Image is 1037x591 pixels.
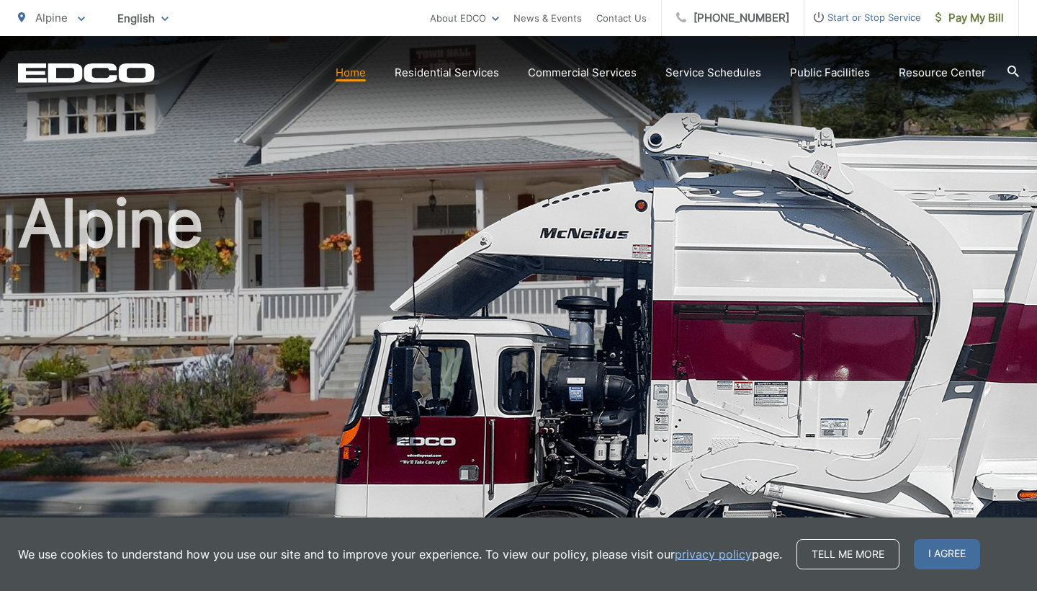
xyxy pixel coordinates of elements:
[18,63,155,83] a: EDCD logo. Return to the homepage.
[796,539,899,569] a: Tell me more
[528,64,637,81] a: Commercial Services
[35,11,68,25] span: Alpine
[790,64,870,81] a: Public Facilities
[18,546,782,563] p: We use cookies to understand how you use our site and to improve your experience. To view our pol...
[107,6,179,31] span: English
[914,539,980,569] span: I agree
[665,64,761,81] a: Service Schedules
[596,9,647,27] a: Contact Us
[675,546,752,563] a: privacy policy
[935,9,1004,27] span: Pay My Bill
[513,9,582,27] a: News & Events
[899,64,986,81] a: Resource Center
[336,64,366,81] a: Home
[430,9,499,27] a: About EDCO
[395,64,499,81] a: Residential Services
